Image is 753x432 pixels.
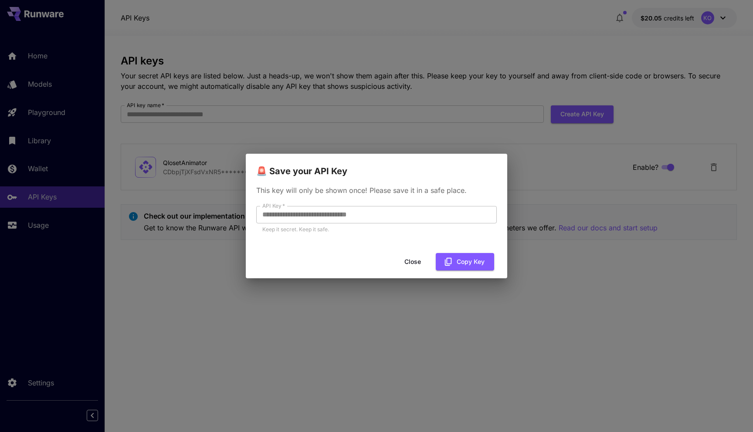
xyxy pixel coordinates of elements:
[436,253,494,271] button: Copy Key
[262,225,491,234] p: Keep it secret. Keep it safe.
[256,185,497,196] p: This key will only be shown once! Please save it in a safe place.
[393,253,432,271] button: Close
[246,154,507,178] h2: 🚨 Save your API Key
[262,202,285,209] label: API Key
